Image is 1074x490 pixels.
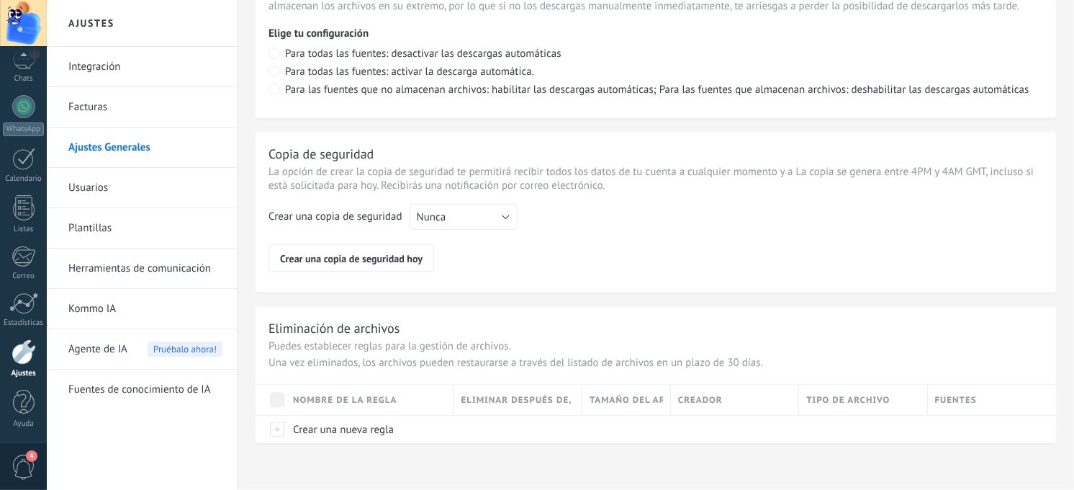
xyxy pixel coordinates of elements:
[268,244,434,272] button: Crear una copia de seguridad hoy
[293,393,397,407] span: Nombre de la regla
[268,165,1043,192] div: La opción de crear la copia de seguridad te permitirá recibir todos los datos de tu cuenta a cual...
[286,416,447,443] div: Crear una nueva regla
[3,225,45,234] div: Listas
[417,210,446,224] span: Nunca
[268,339,1043,353] p: Puedes establecer reglas para la gestión de archivos.
[461,393,574,407] span: Eliminar después de, días
[47,87,237,128] li: Facturas
[68,289,222,329] a: Kommo IA
[47,168,237,208] li: Usuarios
[148,342,222,357] span: Pruébalo ahora!
[268,48,1043,61] label: Para todas las fuentes: desactivar las descargas automáticas
[3,174,45,184] div: Calendario
[3,369,45,378] div: Ajustes
[68,370,222,410] a: Fuentes de conocimiento de IA
[268,27,1043,40] p: Elige tu configuración
[68,329,127,370] span: Agente de IA
[410,204,518,230] button: Nunca
[68,329,222,370] a: Agente de IAPruébalo ahora!
[293,423,394,437] span: Crear una nueva regla
[47,47,237,87] li: Integración
[68,87,222,128] a: Facturas
[3,419,45,429] div: Ayuda
[47,289,237,329] li: Kommo IA
[935,393,977,407] span: Fuentes
[68,208,222,249] a: Plantillas
[68,128,222,168] a: Ajustes Generales
[68,47,222,87] a: Integración
[26,450,37,462] span: 4
[47,329,237,370] li: Agente de IA
[268,84,1043,97] label: Para las fuentes que no almacenan archivos: habilitar las descargas automáticas; Para las fuentes...
[268,356,1043,370] p: Una vez eliminados, los archivos pueden restaurarse a través del listado de archivos en un plazo ...
[47,208,237,249] li: Plantillas
[268,320,400,337] div: Eliminación de archivos
[280,254,423,263] span: Crear una copia de seguridad hoy
[3,122,44,136] div: WhatsApp
[68,168,222,208] a: Usuarios
[285,83,1029,97] span: Para las fuentes que no almacenan archivos: habilitar las descargas automáticas; Para las fuentes...
[678,393,723,407] span: Creador
[3,74,45,84] div: Chats
[47,249,237,289] li: Herramientas de comunicación
[3,272,45,281] div: Correo
[68,249,222,289] a: Herramientas de comunicación
[268,146,374,162] div: Copia de seguridad
[47,128,237,168] li: Ajustes Generales
[285,65,534,79] span: Para todas las fuentes: activar la descarga automática.
[3,318,45,328] div: Estadísticas
[47,370,237,409] li: Fuentes de conocimiento de IA
[268,210,402,230] div: Crear una copia de seguridad
[590,393,663,407] span: Tamaño del archivo
[806,393,890,407] span: Tipo de archivo
[285,47,561,61] span: Para todas las fuentes: desactivar las descargas automáticas
[268,66,1043,79] label: Para todas las fuentes: activar la descarga automática.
